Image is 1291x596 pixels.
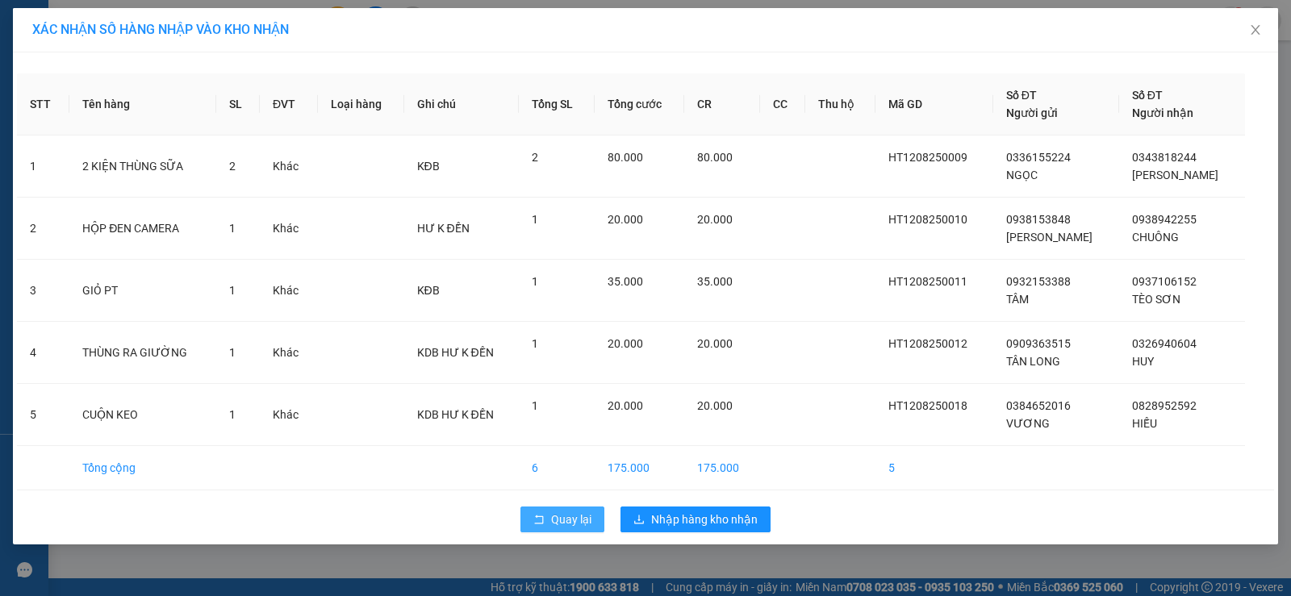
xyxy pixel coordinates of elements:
span: 20.000 [697,399,733,412]
span: 1 [532,399,538,412]
th: STT [17,73,69,135]
span: 20.000 [697,337,733,350]
td: 1 [17,135,69,198]
th: Mã GD [875,73,993,135]
th: ĐVT [260,73,318,135]
td: 5 [875,446,993,490]
span: HUY [1132,355,1154,368]
td: THÙNG RA GIƯỜNG [69,322,216,384]
td: GIỎ PT [69,260,216,322]
td: Khác [260,198,318,260]
span: 1 [532,213,538,226]
span: 1 [229,284,236,297]
th: Tổng SL [519,73,594,135]
span: 0932153388 [1006,275,1071,288]
span: In ngày: [5,117,98,127]
span: 1 [229,346,236,359]
span: rollback [533,514,545,527]
span: HƯ K ĐỀN [417,222,470,235]
td: Khác [260,135,318,198]
th: Ghi chú [404,73,520,135]
span: 0937106152 [1132,275,1197,288]
button: Close [1233,8,1278,53]
th: Tên hàng [69,73,216,135]
span: 1 [229,222,236,235]
span: 20.000 [608,213,643,226]
span: VƯƠNG [1006,417,1050,430]
span: TÈO SƠN [1132,293,1180,306]
span: 80.000 [697,151,733,164]
span: download [633,514,645,527]
span: 0938153848 [1006,213,1071,226]
span: KĐB [417,284,440,297]
span: HT1208250012 [888,337,967,350]
span: Người nhận [1132,106,1193,119]
span: 0909363515 [1006,337,1071,350]
span: 20.000 [608,399,643,412]
th: Loại hàng [318,73,404,135]
td: Khác [260,322,318,384]
span: 01 Võ Văn Truyện, KP.1, Phường 2 [127,48,222,69]
span: XÁC NHẬN SỐ HÀNG NHẬP VÀO KHO NHẬN [32,22,289,37]
td: Khác [260,384,318,446]
span: Người gửi [1006,106,1058,119]
th: Tổng cước [595,73,684,135]
img: logo [6,10,77,81]
span: 35.000 [697,275,733,288]
th: CR [684,73,760,135]
span: ----------------------------------------- [44,87,198,100]
span: [PERSON_NAME]: [5,104,170,114]
th: Thu hộ [805,73,875,135]
td: 175.000 [595,446,684,490]
td: 2 KIỆN THÙNG SỮA [69,135,216,198]
span: 1 [532,337,538,350]
span: KDB HƯ K ĐỀN [417,408,494,421]
span: 0938942255 [1132,213,1197,226]
span: 0343818244 [1132,151,1197,164]
span: KDB HƯ K ĐỀN [417,346,494,359]
td: Khác [260,260,318,322]
td: 4 [17,322,69,384]
span: Quay lại [551,511,591,528]
span: HIẾU [1132,417,1157,430]
td: CUỘN KEO [69,384,216,446]
span: NGỌC [1006,169,1038,181]
span: Hotline: 19001152 [127,72,198,81]
span: 80.000 [608,151,643,164]
span: Bến xe [GEOGRAPHIC_DATA] [127,26,217,46]
button: downloadNhập hàng kho nhận [620,506,771,532]
span: 35.000 [608,275,643,288]
span: CHUÔNG [1132,231,1179,244]
span: 0828952592 [1132,399,1197,412]
td: Tổng cộng [69,446,216,490]
span: Nhập hàng kho nhận [651,511,758,528]
span: HT1208250010 [888,213,967,226]
span: [PERSON_NAME] [1006,231,1093,244]
span: 2 [229,160,236,173]
span: 09:54:01 [DATE] [36,117,98,127]
td: 5 [17,384,69,446]
span: 20.000 [608,337,643,350]
td: 3 [17,260,69,322]
span: KĐB [417,160,440,173]
span: close [1249,23,1262,36]
span: 20.000 [697,213,733,226]
span: 1 [229,408,236,421]
span: HT1208250011 [888,275,967,288]
td: HỘP ĐEN CAMERA [69,198,216,260]
span: Số ĐT [1006,89,1037,102]
span: VPGD1208250011 [81,102,171,115]
th: CC [760,73,805,135]
td: 175.000 [684,446,760,490]
span: HT1208250009 [888,151,967,164]
td: 2 [17,198,69,260]
span: TÂN LONG [1006,355,1060,368]
span: 1 [532,275,538,288]
span: Số ĐT [1132,89,1163,102]
span: TÂM [1006,293,1029,306]
th: SL [216,73,260,135]
button: rollbackQuay lại [520,506,604,532]
span: HT1208250018 [888,399,967,412]
span: 0336155224 [1006,151,1071,164]
span: 2 [532,151,538,164]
